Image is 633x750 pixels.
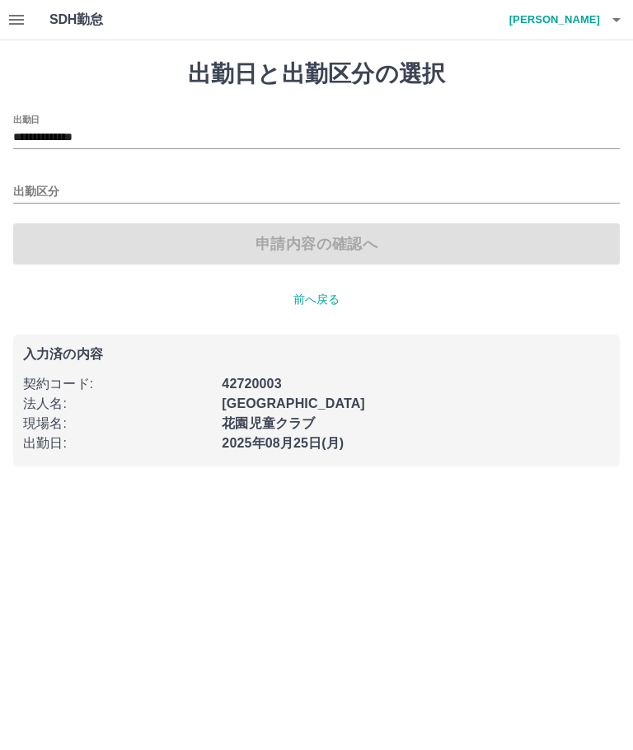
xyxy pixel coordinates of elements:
[222,396,365,410] b: [GEOGRAPHIC_DATA]
[222,377,281,391] b: 42720003
[222,436,344,450] b: 2025年08月25日(月)
[23,394,212,414] p: 法人名 :
[23,414,212,434] p: 現場名 :
[222,416,315,430] b: 花園児童クラブ
[13,60,620,88] h1: 出勤日と出勤区分の選択
[13,113,40,125] label: 出勤日
[23,374,212,394] p: 契約コード :
[13,291,620,308] p: 前へ戻る
[23,348,610,361] p: 入力済の内容
[23,434,212,453] p: 出勤日 :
